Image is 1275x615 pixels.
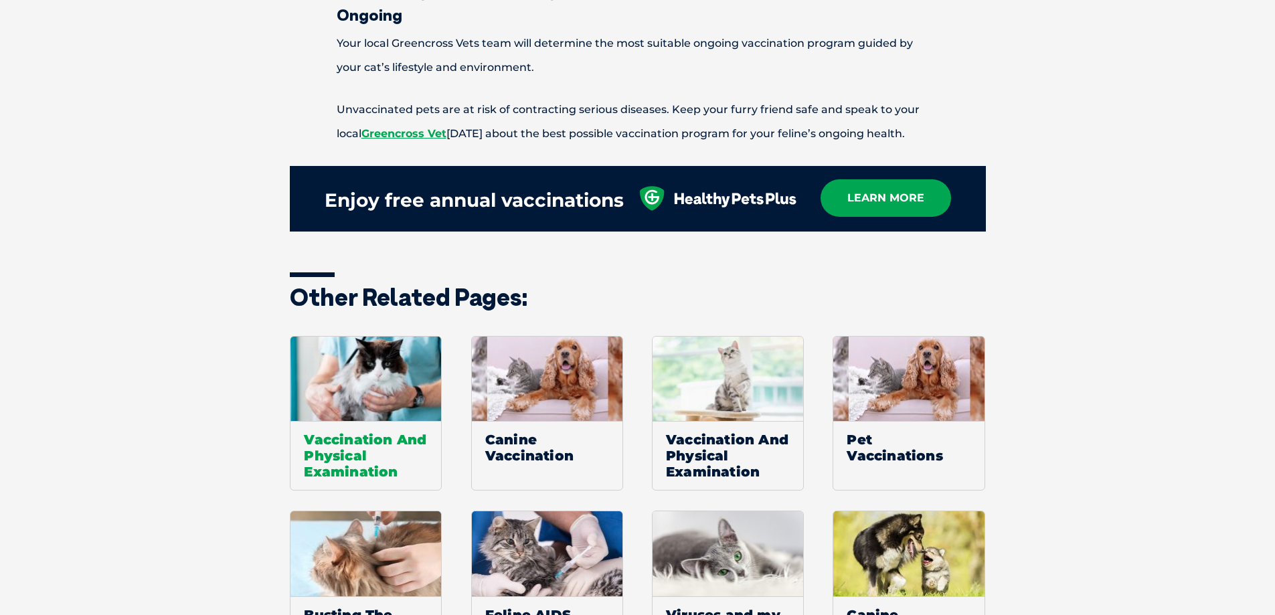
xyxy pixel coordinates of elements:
[361,127,446,140] a: Greencross Vet
[471,336,623,491] a: Canine Vaccination
[652,336,804,491] a: Vaccination And Physical Examination
[821,179,951,217] a: learn more
[637,186,797,211] img: healthy-pets-plus.svg
[290,7,986,23] h3: Ongoing
[290,285,986,309] h3: Other related pages:
[833,511,985,596] img: Default Thumbnail
[290,31,986,80] p: Your local Greencross Vets team will determine the most suitable ongoing vaccination program guid...
[653,511,803,596] img: Cat dental check
[290,98,986,146] p: Unvaccinated pets are at risk of contracting serious diseases. Keep your furry friend safe and sp...
[833,421,984,474] span: Pet Vaccinations
[472,421,622,474] span: Canine Vaccination
[290,336,442,491] a: Vaccination And Physical Examination
[325,179,624,222] div: Enjoy free annual vaccinations
[653,421,803,490] span: Vaccination And Physical Examination
[290,421,441,490] span: Vaccination And Physical Examination
[833,336,985,491] a: Pet Vaccinations
[472,511,622,596] img: Kitten Vaccinations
